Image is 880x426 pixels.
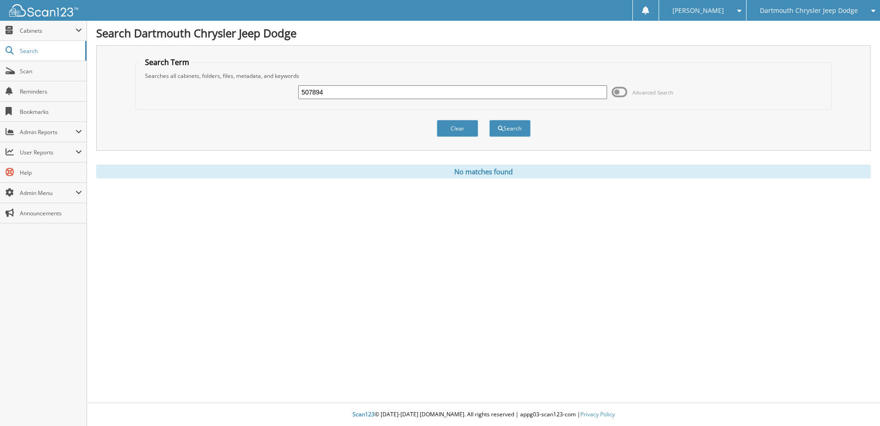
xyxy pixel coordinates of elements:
[140,57,194,67] legend: Search Term
[580,410,615,418] a: Privacy Policy
[20,148,75,156] span: User Reports
[96,165,871,178] div: No matches found
[20,169,82,177] span: Help
[20,47,81,55] span: Search
[20,128,75,136] span: Admin Reports
[20,88,82,95] span: Reminders
[834,382,880,426] iframe: Chat Widget
[96,25,871,41] h1: Search Dartmouth Chrysler Jeep Dodge
[9,4,78,17] img: scan123-logo-white.svg
[20,189,75,197] span: Admin Menu
[489,120,531,137] button: Search
[20,67,82,75] span: Scan
[632,89,673,96] span: Advanced Search
[87,403,880,426] div: © [DATE]-[DATE] [DOMAIN_NAME]. All rights reserved | appg03-scan123-com |
[20,27,75,35] span: Cabinets
[353,410,375,418] span: Scan123
[20,108,82,116] span: Bookmarks
[437,120,478,137] button: Clear
[760,8,858,13] span: Dartmouth Chrysler Jeep Dodge
[20,209,82,217] span: Announcements
[672,8,724,13] span: [PERSON_NAME]
[140,72,827,80] div: Searches all cabinets, folders, files, metadata, and keywords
